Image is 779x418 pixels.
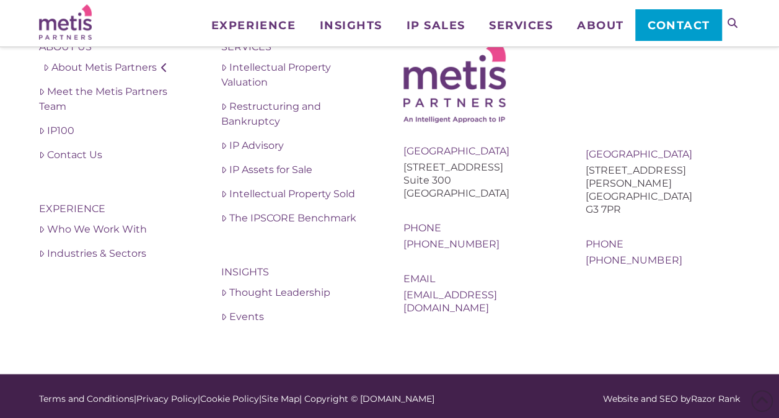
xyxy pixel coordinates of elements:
[39,39,193,55] h4: About Us
[221,211,376,226] a: The IPSCORE Benchmark
[221,187,376,202] a: Intellectual Property Sold
[39,84,193,114] a: Meet the Metis Partners Team
[635,9,721,40] a: Contact
[39,148,193,162] a: Contact Us
[403,161,558,174] div: [STREET_ADDRESS]
[136,393,198,404] a: Privacy Policy
[489,20,553,31] span: Services
[403,39,506,123] img: Metis Logo
[221,162,376,177] a: IP Assets for Sale
[586,148,740,161] div: [GEOGRAPHIC_DATA]
[39,201,193,217] h4: Experience
[221,99,376,129] a: Restructuring and Bankruptcy
[648,20,710,31] span: Contact
[39,60,193,75] a: About Metis Partners
[751,390,773,412] span: Back to Top
[577,20,624,31] span: About
[403,289,497,314] a: [EMAIL_ADDRESS][DOMAIN_NAME]
[406,20,465,31] span: IP Sales
[200,393,259,404] a: Cookie Policy
[39,222,193,237] a: Who We Work With
[586,238,740,251] div: Phone
[221,285,376,300] a: Thought Leadership
[600,393,740,406] div: Website and SEO by
[403,221,558,234] div: Phone
[320,20,382,31] span: Insights
[403,174,558,187] div: Suite 300
[39,4,92,40] img: Metis Partners
[403,238,500,250] a: [PHONE_NUMBER]
[39,246,193,261] a: Industries & Sectors
[403,272,558,285] div: Email
[586,190,740,203] div: [GEOGRAPHIC_DATA]
[221,39,376,55] h4: Services
[221,264,376,280] h4: Insights
[39,393,134,404] a: Terms and Conditions
[39,123,193,138] a: IP100
[403,145,558,158] div: [GEOGRAPHIC_DATA]
[211,20,296,31] span: Experience
[403,187,558,200] div: [GEOGRAPHIC_DATA]
[39,393,600,406] div: | | | | Copyright © [DOMAIN_NAME]
[221,138,376,153] a: IP Advisory
[586,164,740,190] div: [STREET_ADDRESS][PERSON_NAME]
[221,60,376,90] a: Intellectual Property Valuation
[221,309,376,324] a: Events
[691,393,740,404] a: Razor Rank
[262,393,299,404] a: Site Map
[586,203,740,216] div: G3 7PR
[586,254,682,266] a: [PHONE_NUMBER]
